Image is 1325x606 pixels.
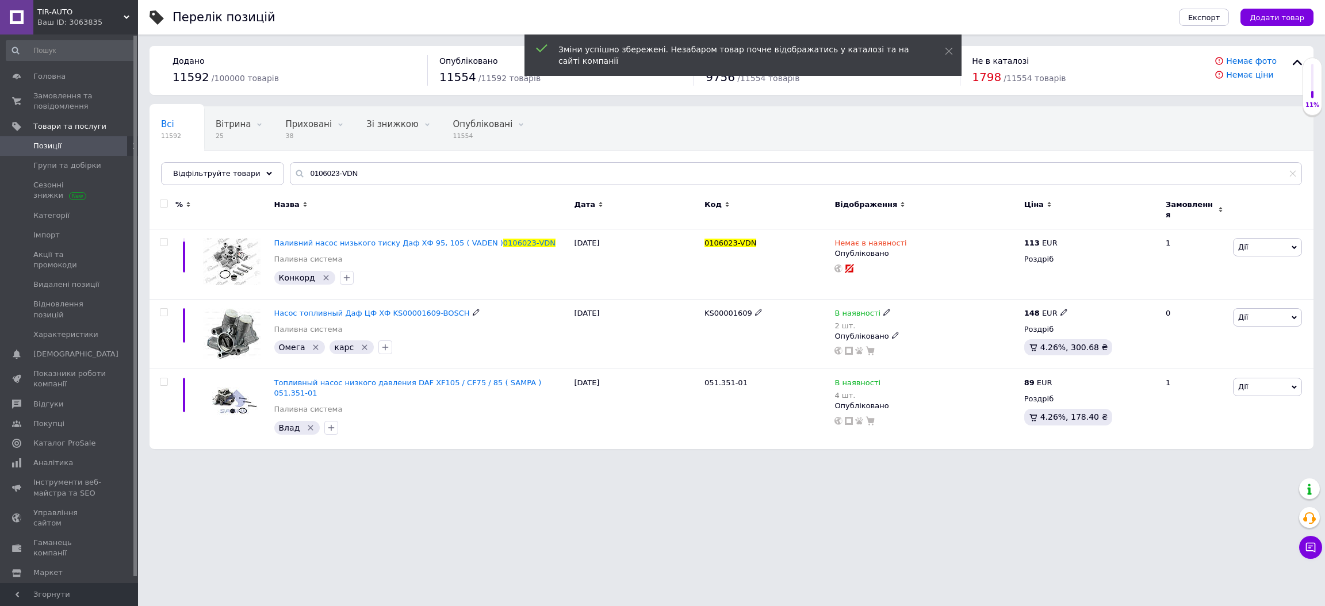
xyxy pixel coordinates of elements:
span: Паливний насос низького тиску Даф ХФ 95, 105 ( VADEN ) [274,239,503,247]
div: Зміни успішно збережені. Незабаром товар почне відображатись у каталозі та на сайті компанії [558,44,916,67]
span: Вітрина [216,119,251,129]
span: Приховані [285,119,332,129]
span: Групи та добірки [33,160,101,171]
div: 1 [1159,369,1230,449]
div: EUR [1024,308,1068,319]
span: 11554 [439,70,476,84]
span: Видалені позиції [33,279,99,290]
span: Назва [274,200,300,210]
div: 4 шт. [834,391,880,400]
span: Маркет [33,567,63,578]
a: Паливна система [274,254,343,264]
a: Паливний насос низького тиску Даф ХФ 95, 105 ( VADEN )0106023-VDN [274,239,556,247]
div: [DATE] [571,369,701,449]
div: 1 [1159,229,1230,299]
span: Додано [173,56,204,66]
span: Сезонні знижки [33,180,106,201]
span: Товари та послуги [33,121,106,132]
div: EUR [1024,378,1052,388]
img: Топливный насос низкого давления Даф ХФ 95, 105 ( VADEN ) 0106023-VDN [203,238,261,285]
span: 1798 [972,70,1001,84]
span: 11592 [161,132,181,140]
button: Чат з покупцем [1299,536,1322,559]
span: Відновлення позицій [33,299,106,320]
div: Опубліковано [834,248,1018,259]
span: Коренева група [161,163,233,173]
div: Роздріб [1024,254,1156,264]
span: Характеристики [33,329,98,340]
span: / 100000 товарів [212,74,279,83]
span: KS00001609 [704,309,752,317]
span: Відображення [834,200,897,210]
span: Дії [1238,313,1248,321]
span: Імпорт [33,230,60,240]
span: Гаманець компанії [33,538,106,558]
img: Насос топливный Даф ЦФ ХФ KS00001609 [203,308,261,360]
span: Дії [1238,243,1248,251]
span: Відфільтруйте товари [173,169,261,178]
span: 4.26%, 178.40 ₴ [1040,412,1108,421]
span: В наявності [834,378,880,390]
span: Ціна [1024,200,1044,210]
b: 113 [1024,239,1040,247]
span: / 11554 товарів [1004,74,1066,83]
a: Паливна система [274,324,343,335]
span: 38 [285,132,332,140]
span: Всі [161,119,174,129]
a: Насос топливный Даф ЦФ ХФ KS00001609-BOSCH [274,309,470,317]
div: 11% [1303,101,1322,109]
span: Опубліковані [453,119,513,129]
span: 4.26%, 300.68 ₴ [1040,343,1108,352]
span: / 11592 товарів [478,74,541,83]
span: 25 [216,132,251,140]
svg: Видалити мітку [311,343,320,352]
div: 2 шт. [834,321,891,330]
span: Експорт [1188,13,1220,22]
div: Опубліковано [834,401,1018,411]
div: Ваш ID: 3063835 [37,17,138,28]
div: Роздріб [1024,324,1156,335]
span: В наявності [834,309,880,321]
span: Опубліковано [439,56,498,66]
input: Пошук по назві позиції, артикулу і пошуковим запитам [290,162,1302,185]
span: Інструменти веб-майстра та SEO [33,477,106,498]
a: Топливный насос низкого давления DAF XF105 / CF75 / 85 ( SAMPA ) 051.351-01 [274,378,542,397]
span: Покупці [33,419,64,429]
svg: Видалити мітку [306,423,315,432]
span: Замовлення та повідомлення [33,91,106,112]
span: Управління сайтом [33,508,106,528]
span: Акції та промокоди [33,250,106,270]
div: [DATE] [571,229,701,299]
span: Головна [33,71,66,82]
div: Перелік позицій [173,11,275,24]
span: Немає в наявності [834,239,906,251]
div: 0 [1159,299,1230,369]
span: Замовлення [1166,200,1215,220]
div: Опубліковано [834,331,1018,342]
span: 11554 [453,132,513,140]
span: Зі знижкою [366,119,418,129]
span: Дата [574,200,595,210]
span: Відгуки [33,399,63,409]
span: 0106023-VDN [503,239,556,247]
span: Конкорд [279,273,315,282]
span: Каталог ProSale [33,438,95,448]
div: Роздріб [1024,394,1156,404]
span: 0106023-VDN [704,239,756,247]
b: 148 [1024,309,1040,317]
span: Влад [279,423,300,432]
div: EUR [1024,238,1058,248]
b: 89 [1024,378,1035,387]
span: Показники роботи компанії [33,369,106,389]
span: Не в каталозі [972,56,1029,66]
span: Код [704,200,722,210]
span: % [175,200,183,210]
span: TIR-AUTO [37,7,124,17]
span: 11592 [173,70,209,84]
input: Пошук [6,40,136,61]
span: Додати товар [1250,13,1304,22]
span: Омега [279,343,305,352]
span: Дії [1238,382,1248,391]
